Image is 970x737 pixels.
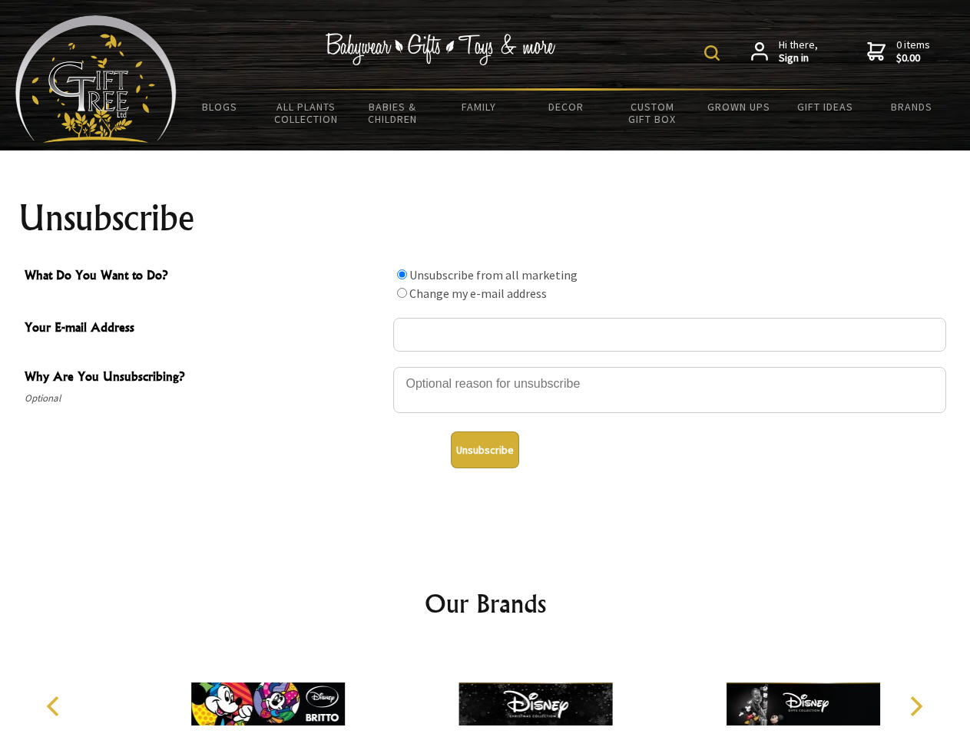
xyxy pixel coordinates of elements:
img: Babyware - Gifts - Toys and more... [15,15,177,143]
a: BLOGS [177,91,263,123]
a: Brands [869,91,955,123]
a: Gift Ideas [782,91,869,123]
img: product search [704,45,720,61]
textarea: Why Are You Unsubscribing? [393,367,946,413]
strong: Sign in [779,51,818,65]
span: Optional [25,389,386,408]
h1: Unsubscribe [18,200,952,236]
button: Previous [38,689,72,723]
span: Your E-mail Address [25,318,386,340]
strong: $0.00 [896,51,930,65]
button: Next [899,689,932,723]
span: Hi there, [779,38,818,65]
span: Why Are You Unsubscribing? [25,367,386,389]
input: What Do You Want to Do? [397,288,407,298]
a: All Plants Collection [263,91,350,135]
img: Babywear - Gifts - Toys & more [326,33,556,65]
span: 0 items [896,38,930,65]
input: What Do You Want to Do? [397,269,407,279]
h2: Our Brands [31,585,940,622]
span: What Do You Want to Do? [25,266,386,288]
a: Hi there,Sign in [751,38,818,65]
label: Change my e-mail address [409,286,547,301]
a: Custom Gift Box [609,91,696,135]
a: 0 items$0.00 [867,38,930,65]
label: Unsubscribe from all marketing [409,267,578,283]
a: Babies & Children [349,91,436,135]
a: Grown Ups [695,91,782,123]
a: Decor [522,91,609,123]
a: Family [436,91,523,123]
button: Unsubscribe [451,431,519,468]
input: Your E-mail Address [393,318,946,352]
